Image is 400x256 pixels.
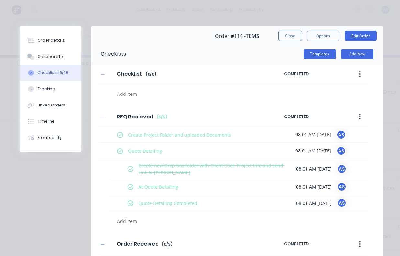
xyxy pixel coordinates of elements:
[113,112,157,122] input: Enter Checklist name
[136,182,294,192] textarea: At Quote Detailing
[136,198,294,208] textarea: Quote Detailing Completed
[296,165,332,172] span: 08:01 AM [DATE]
[295,147,331,154] span: 08:01 AM [DATE]
[38,86,55,92] div: Tracking
[336,146,346,156] div: AS
[20,113,81,129] button: Timeline
[284,114,339,120] span: COMPLETED
[307,31,339,41] button: Options
[113,69,146,79] input: Enter Checklist name
[126,130,293,139] textarea: Create Project Folder and uploaded Documents
[20,81,81,97] button: Tracking
[284,71,339,77] span: COMPLETED
[336,130,346,139] div: AS
[246,33,259,39] span: TEMS
[337,182,347,192] div: AS
[20,129,81,146] button: Profitability
[215,33,246,39] span: Order #114 -
[345,31,377,41] button: Edit Order
[38,118,55,124] div: Timeline
[157,114,167,120] span: ( 5 / 5 )
[126,146,293,156] textarea: Quote Detailing
[38,102,65,108] div: Linked Orders
[20,65,81,81] button: Checklists 5/28
[337,198,347,208] div: AS
[296,200,332,206] span: 08:01 AM [DATE]
[38,70,68,76] div: Checklists 5/28
[20,49,81,65] button: Collaborate
[38,38,65,43] div: Order details
[337,164,347,174] div: AS
[295,131,331,138] span: 08:01 AM [DATE]
[341,49,373,59] button: Add New
[38,54,63,60] div: Collaborate
[136,161,294,177] textarea: Create new Drop box folder with Client Docs, Project Info and send Link to [PERSON_NAME]
[278,31,302,41] button: Close
[162,241,172,247] span: ( 0 / 3 )
[38,135,62,140] div: Profitability
[113,239,162,249] input: Enter Checklist name
[304,49,336,59] button: Templates
[20,97,81,113] button: Linked Orders
[20,32,81,49] button: Order details
[284,241,339,247] span: COMPLETED
[91,44,126,64] div: Checklists
[296,184,332,190] span: 08:01 AM [DATE]
[146,72,156,77] span: ( 0 / 0 )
